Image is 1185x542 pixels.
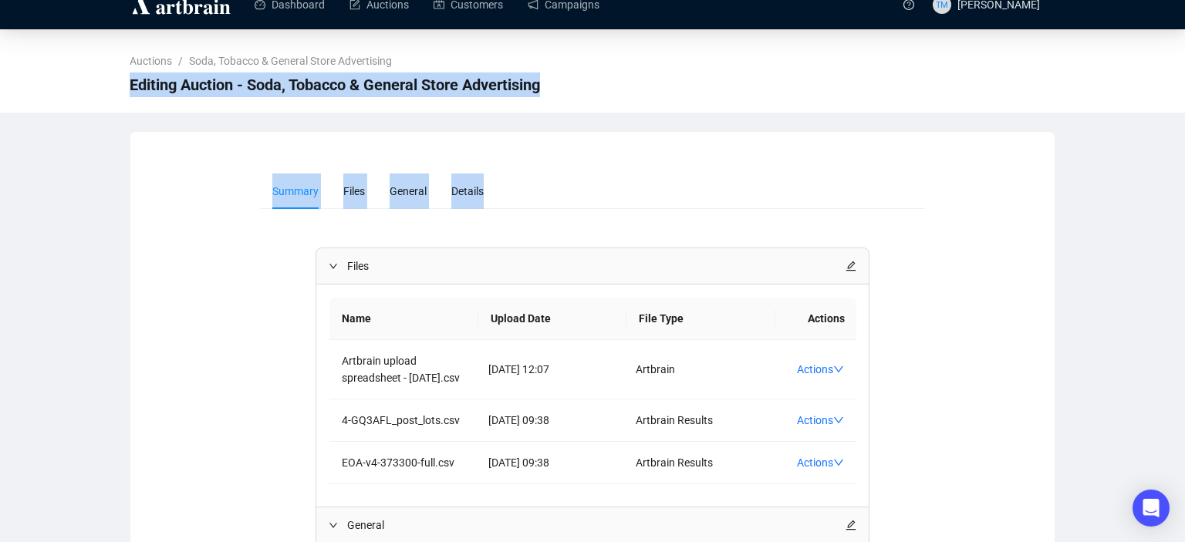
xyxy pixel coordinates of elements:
[186,52,395,69] a: Soda, Tobacco & General Store Advertising
[476,399,623,442] td: [DATE] 09:38
[833,364,844,375] span: down
[451,185,484,197] span: Details
[329,399,477,442] td: 4-GQ3AFL_post_lots.csv
[476,442,623,484] td: [DATE] 09:38
[636,414,713,426] span: Artbrain Results
[626,298,775,340] th: File Type
[178,52,183,69] li: /
[127,52,175,69] a: Auctions
[846,520,856,530] span: edit
[846,261,856,271] span: edit
[797,456,844,469] a: Actions
[329,442,477,484] td: EOA-v4-373300-full.csv
[329,261,338,271] span: expanded
[833,415,844,426] span: down
[329,340,477,399] td: Artbrain upload spreadsheet - [DATE].csv
[272,185,319,197] span: Summary
[636,456,713,469] span: Artbrain Results
[347,258,846,274] span: Files
[797,414,844,426] a: Actions
[478,298,627,340] th: Upload Date
[476,340,623,399] td: [DATE] 12:07
[130,72,540,97] span: Editing Auction - Soda, Tobacco & General Store Advertising
[316,248,869,284] div: Filesedit
[329,520,338,530] span: expanded
[390,185,427,197] span: General
[775,298,857,340] th: Actions
[343,185,365,197] span: Files
[636,363,675,375] span: Artbrain
[833,457,844,468] span: down
[329,298,478,340] th: Name
[797,363,844,375] a: Actions
[1133,490,1170,527] div: Open Intercom Messenger
[347,517,846,534] span: General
